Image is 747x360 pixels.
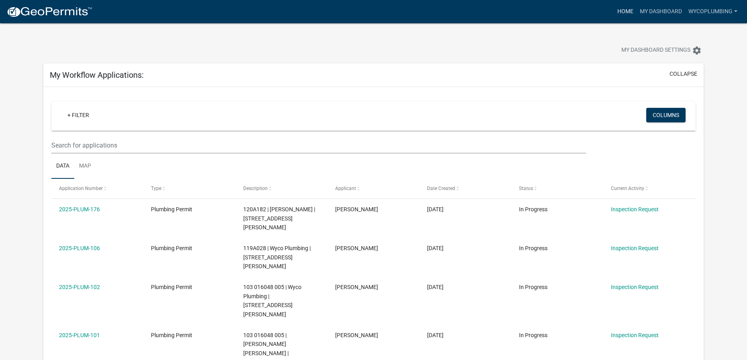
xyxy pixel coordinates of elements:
a: Inspection Request [611,284,659,290]
a: 2025-PLUM-102 [59,284,100,290]
span: In Progress [519,284,548,290]
a: Map [74,154,96,179]
a: 2025-PLUM-106 [59,245,100,251]
span: Description [243,186,268,191]
span: Jordan Bearden [335,206,378,212]
span: Current Activity [611,186,644,191]
datatable-header-cell: Type [143,179,235,198]
a: Home [614,4,637,19]
button: Columns [646,108,686,122]
datatable-header-cell: Description [235,179,327,198]
button: My Dashboard Settingssettings [615,42,708,58]
button: collapse [670,70,697,78]
datatable-header-cell: Date Created [419,179,511,198]
a: My Dashboard [637,4,685,19]
span: 103 016048 005 | Wyco Plumbing | 2218 old Covington Hwy [243,284,301,318]
input: Search for applications [51,137,586,154]
span: Plumbing Permit [151,245,192,251]
a: Inspection Request [611,332,659,338]
i: settings [692,46,702,55]
span: Plumbing Permit [151,206,192,212]
span: 06/05/2025 [427,245,444,251]
datatable-header-cell: Current Activity [603,179,695,198]
span: 09/03/2025 [427,206,444,212]
span: Status [519,186,533,191]
span: Jordan Bearden [335,245,378,251]
span: My Dashboard Settings [621,46,690,55]
span: Application Number [59,186,103,191]
span: 06/02/2025 [427,332,444,338]
span: Plumbing Permit [151,284,192,290]
a: 2025-PLUM-176 [59,206,100,212]
span: Date Created [427,186,455,191]
h5: My Workflow Applications: [50,70,144,80]
datatable-header-cell: Status [511,179,603,198]
datatable-header-cell: Application Number [51,179,143,198]
span: Jordan Bearden [335,332,378,338]
a: Data [51,154,74,179]
a: wycoplumbing [685,4,741,19]
span: In Progress [519,206,548,212]
a: Inspection Request [611,245,659,251]
a: Inspection Request [611,206,659,212]
span: 119A028 | Wyco Plumbing | 2218 old Covington Hwy [243,245,311,270]
datatable-header-cell: Applicant [327,179,419,198]
span: In Progress [519,332,548,338]
a: + Filter [61,108,96,122]
span: 06/02/2025 [427,284,444,290]
span: Applicant [335,186,356,191]
span: Type [151,186,161,191]
span: Plumbing Permit [151,332,192,338]
span: Jordan Bearden [335,284,378,290]
a: 2025-PLUM-101 [59,332,100,338]
span: 120A182 | Jerry Young | 2218 old Covington Hwy [243,206,315,231]
span: In Progress [519,245,548,251]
